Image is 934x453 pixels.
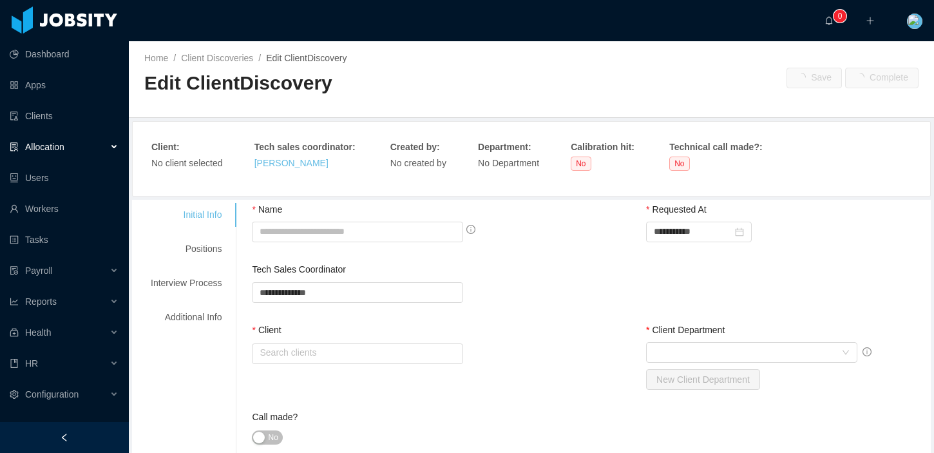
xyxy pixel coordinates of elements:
[10,359,19,368] i: icon: book
[135,203,237,227] div: Initial Info
[466,225,475,234] span: info-circle
[151,158,223,168] span: No client selected
[786,68,842,88] button: icon: loadingSave
[390,142,440,152] strong: Created by :
[478,142,531,152] strong: Department :
[151,142,180,152] strong: Client :
[266,53,347,63] span: Edit ClientDiscovery
[144,53,168,63] a: Home
[652,325,725,335] span: Client Department
[252,325,281,335] label: Client
[10,297,19,306] i: icon: line-chart
[571,157,591,171] span: No
[252,222,463,242] input: Name
[252,412,298,422] label: Call made?
[863,347,872,356] span: info-circle
[907,14,922,29] img: 258dced0-fa31-11e7-ab37-b15c1c349172_5c7e7c09b5088.jpeg
[25,327,51,338] span: Health
[669,142,762,152] strong: Technical call made? :
[252,204,282,215] label: Name
[173,53,176,63] span: /
[10,103,119,129] a: icon: auditClients
[390,158,446,168] span: No created by
[10,196,119,222] a: icon: userWorkers
[258,53,261,63] span: /
[144,72,332,93] span: Edit ClientDiscovery
[10,390,19,399] i: icon: setting
[254,158,329,168] a: [PERSON_NAME]
[25,296,57,307] span: Reports
[135,305,237,329] div: Additional Info
[254,142,356,152] strong: Tech sales coordinator :
[25,389,79,400] span: Configuration
[10,227,119,253] a: icon: profileTasks
[135,271,237,295] div: Interview Process
[10,328,19,337] i: icon: medicine-box
[252,264,346,275] label: Tech Sales Coordinator
[10,72,119,98] a: icon: appstoreApps
[646,204,707,215] label: Requested At
[824,16,834,25] i: icon: bell
[10,142,19,151] i: icon: solution
[669,157,689,171] span: No
[252,430,282,445] button: Call made?
[25,142,64,152] span: Allocation
[735,227,744,236] i: icon: calendar
[646,369,760,390] button: New Client Department
[10,41,119,67] a: icon: pie-chartDashboard
[866,16,875,25] i: icon: plus
[478,158,539,168] span: No Department
[268,431,278,444] span: No
[135,237,237,261] div: Positions
[181,53,253,63] a: Client Discoveries
[25,358,38,369] span: HR
[834,10,846,23] sup: 0
[10,266,19,275] i: icon: file-protect
[571,142,634,152] strong: Calibration hit :
[25,265,53,276] span: Payroll
[10,165,119,191] a: icon: robotUsers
